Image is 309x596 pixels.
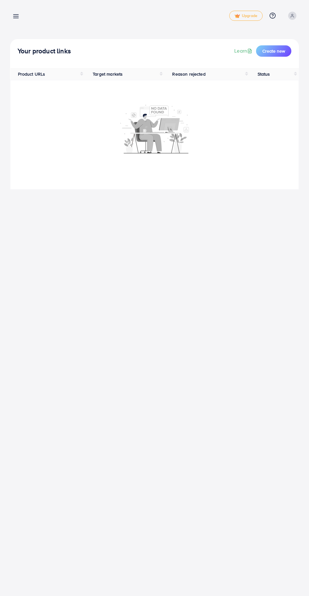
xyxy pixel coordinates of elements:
a: tickUpgrade [229,11,263,21]
img: No account [120,104,189,153]
span: Reason rejected [172,71,205,77]
a: Learn [234,47,254,54]
span: Target markets [93,71,123,77]
span: Upgrade [235,14,257,18]
img: tick [235,14,240,18]
h4: Your product links [18,47,71,55]
span: Product URLs [18,71,45,77]
button: Create new [256,45,291,57]
span: Create new [262,48,285,54]
span: Status [258,71,270,77]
